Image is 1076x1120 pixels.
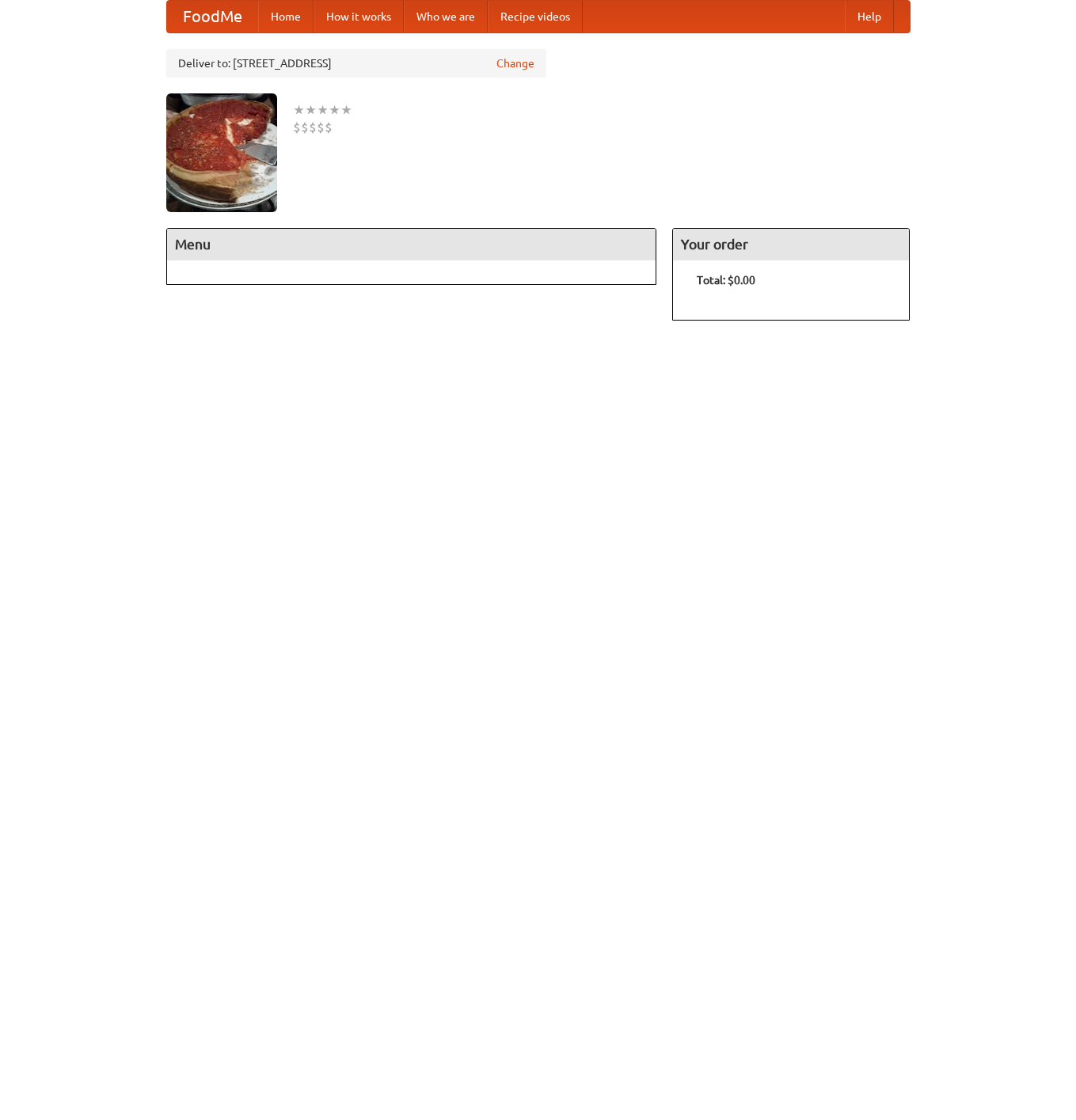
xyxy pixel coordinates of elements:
li: $ [325,119,333,136]
a: Who we are [404,1,488,32]
li: ★ [340,101,352,119]
a: FoodMe [167,1,258,32]
div: Deliver to: [STREET_ADDRESS] [166,49,546,78]
h4: Menu [167,229,656,260]
b: Total: $0.00 [697,274,755,287]
a: How it works [314,1,404,32]
h4: Your order [673,229,909,260]
li: ★ [317,101,329,119]
li: $ [301,119,309,136]
li: ★ [329,101,340,119]
li: $ [317,119,325,136]
li: ★ [305,101,317,119]
a: Help [845,1,894,32]
li: ★ [293,101,305,119]
img: angular.jpg [166,93,277,212]
li: $ [309,119,317,136]
li: $ [293,119,301,136]
a: Change [496,55,534,71]
a: Home [258,1,314,32]
a: Recipe videos [488,1,583,32]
